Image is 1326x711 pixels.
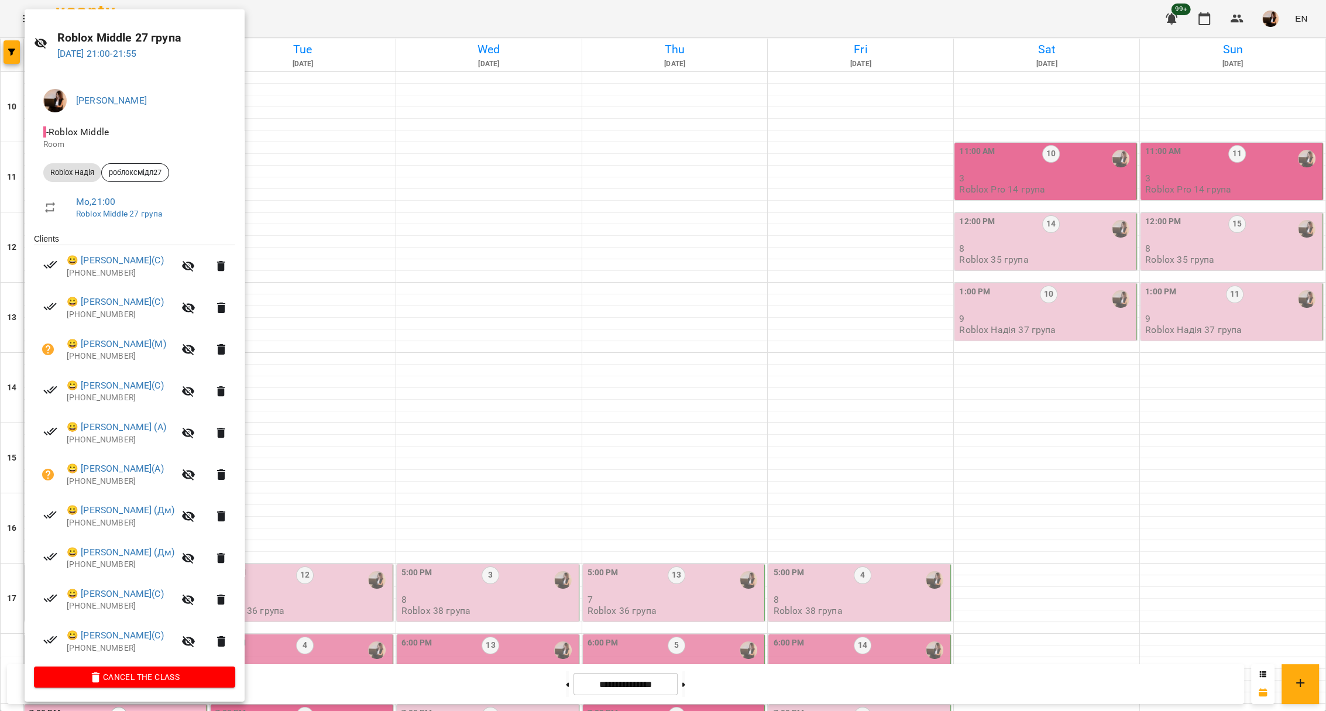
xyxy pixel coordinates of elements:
[43,549,57,564] svg: Paid
[67,476,174,487] p: [PHONE_NUMBER]
[43,670,226,684] span: Cancel the class
[67,600,174,612] p: [PHONE_NUMBER]
[43,89,67,112] img: f1c8304d7b699b11ef2dd1d838014dff.jpg
[43,591,57,605] svg: Paid
[43,139,226,150] p: Room
[67,434,174,446] p: [PHONE_NUMBER]
[67,628,164,643] a: 😀 [PERSON_NAME](С)
[67,267,174,279] p: [PHONE_NUMBER]
[34,667,235,688] button: Cancel the class
[67,420,166,434] a: 😀 [PERSON_NAME] (А)
[67,309,174,321] p: [PHONE_NUMBER]
[67,392,174,404] p: [PHONE_NUMBER]
[102,167,169,178] span: роблоксмідл27
[43,300,57,314] svg: Paid
[43,167,101,178] span: Roblox Надія
[67,351,174,362] p: [PHONE_NUMBER]
[43,383,57,397] svg: Paid
[43,633,57,647] svg: Paid
[34,335,62,363] button: Unpaid. Bill the attendance?
[67,587,164,601] a: 😀 [PERSON_NAME](С)
[67,559,174,571] p: [PHONE_NUMBER]
[67,517,174,529] p: [PHONE_NUMBER]
[57,29,235,47] h6: Roblox Middlе 27 група
[67,337,166,351] a: 😀 [PERSON_NAME](М)
[57,48,137,59] a: [DATE] 21:00-21:55
[67,379,164,393] a: 😀 [PERSON_NAME](С)
[67,545,174,559] a: 😀 [PERSON_NAME] (Дм)
[67,462,164,476] a: 😀 [PERSON_NAME](А)
[67,295,164,309] a: 😀 [PERSON_NAME](С)
[76,209,162,218] a: Roblox Middlе 27 група
[43,424,57,438] svg: Paid
[101,163,169,182] div: роблоксмідл27
[67,253,164,267] a: 😀 [PERSON_NAME](С)
[43,257,57,272] svg: Paid
[43,508,57,522] svg: Paid
[34,233,235,667] ul: Clients
[67,503,174,517] a: 😀 [PERSON_NAME] (Дм)
[76,196,115,207] a: Mo , 21:00
[34,461,62,489] button: Unpaid. Bill the attendance?
[43,126,111,138] span: - Roblox Middlе
[67,643,174,654] p: [PHONE_NUMBER]
[76,95,147,106] a: [PERSON_NAME]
